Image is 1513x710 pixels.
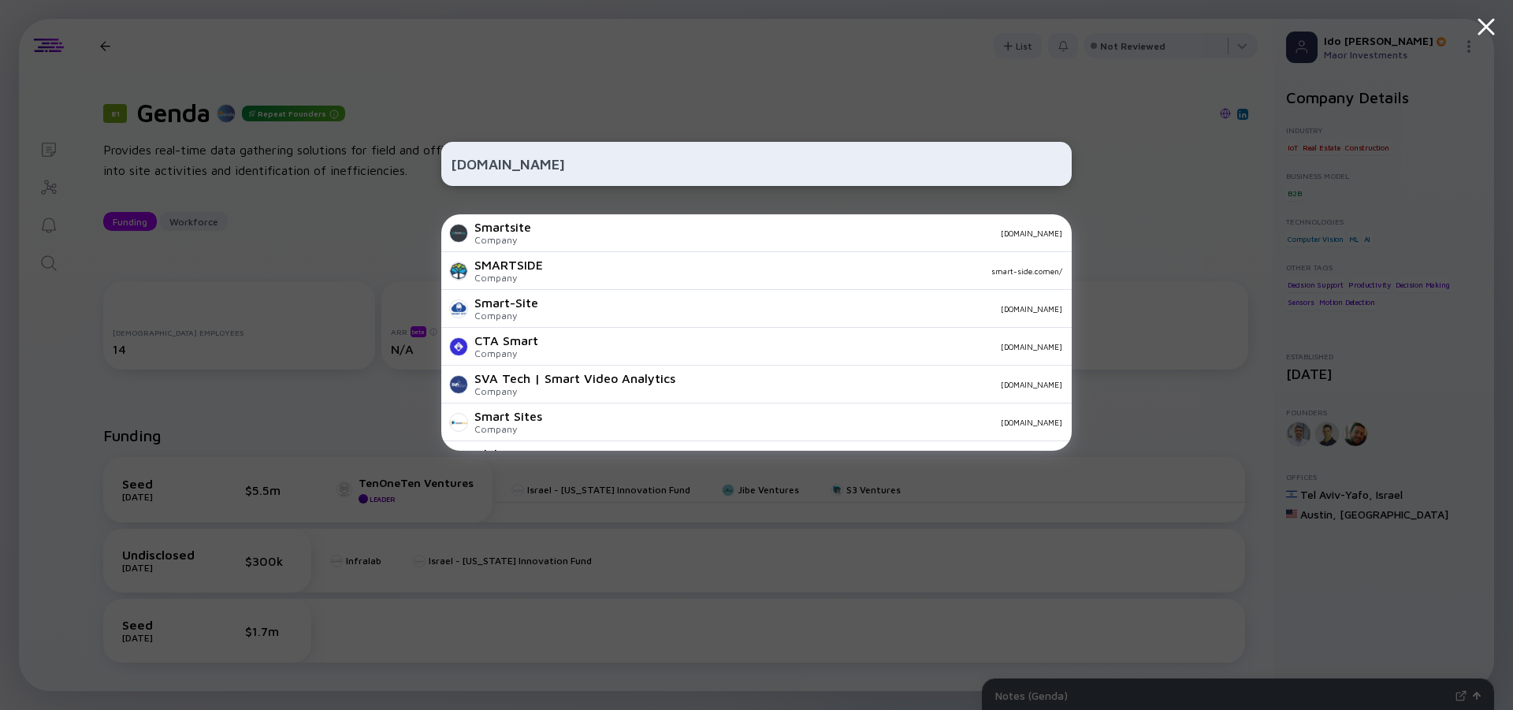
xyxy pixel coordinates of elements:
div: Okibo [474,447,517,461]
div: [DOMAIN_NAME] [555,418,1062,427]
div: Company [474,234,531,246]
div: [DOMAIN_NAME] [551,342,1062,351]
input: Search Company or Investor... [451,150,1062,178]
div: [DOMAIN_NAME] [551,304,1062,314]
div: Company [474,310,538,322]
div: Company [474,385,675,397]
div: Company [474,423,542,435]
div: SVA Tech | Smart Video Analytics [474,371,675,385]
div: Smartsite [474,220,531,234]
div: Smart Sites [474,409,542,423]
div: [DOMAIN_NAME] [688,380,1062,389]
div: SMARTSIDE [474,258,543,272]
div: [DOMAIN_NAME] [544,229,1062,238]
div: Smart-Site [474,296,538,310]
div: Company [474,272,543,284]
div: smart-side.comen/ [556,266,1062,276]
div: Company [474,348,538,359]
div: CTA Smart [474,333,538,348]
